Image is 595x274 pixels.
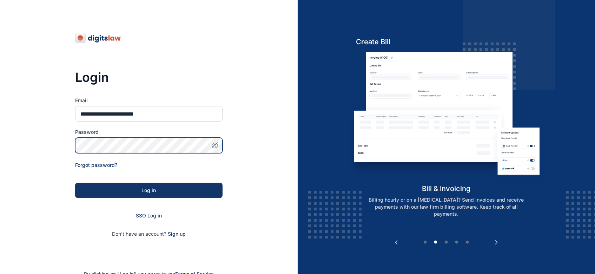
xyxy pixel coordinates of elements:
label: Password [75,129,223,136]
h3: Login [75,70,223,84]
label: Email [75,97,223,104]
button: Log in [75,183,223,198]
button: 2 [432,239,439,246]
img: bill-and-invoicin [349,52,544,184]
p: Don't have an account? [75,230,223,237]
a: Sign up [168,231,186,237]
button: Previous [393,239,400,246]
button: 5 [464,239,471,246]
button: 3 [443,239,450,246]
button: 4 [453,239,460,246]
span: Sign up [168,230,186,237]
img: digitslaw-logo [75,32,121,44]
h5: Create Bill [349,37,544,47]
p: Billing hourly or on a [MEDICAL_DATA]? Send invoices and receive payments with our law firm billi... [356,196,536,217]
button: 1 [422,239,429,246]
a: SSO Log in [136,213,162,218]
a: Forgot password? [75,162,117,168]
h5: bill & invoicing [349,184,544,194]
button: Next [493,239,500,246]
div: Log in [86,187,211,194]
